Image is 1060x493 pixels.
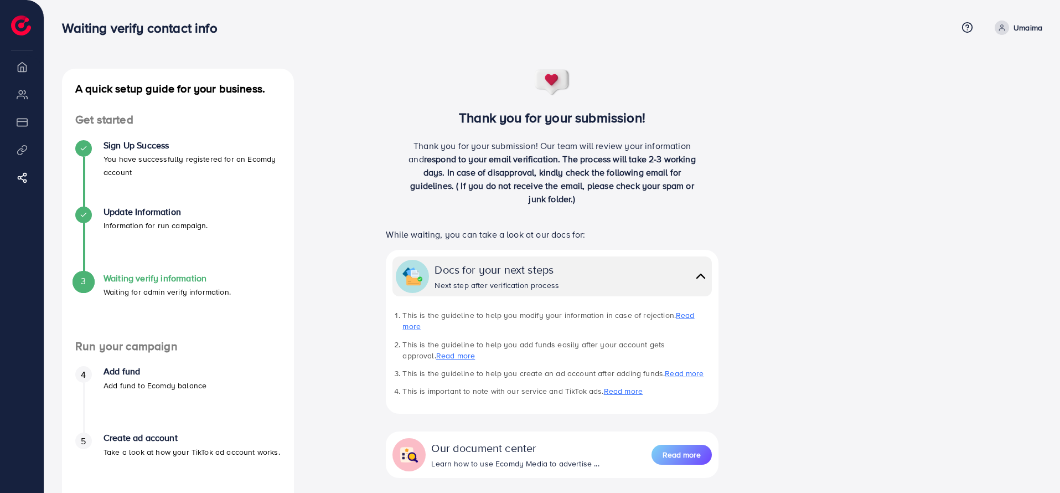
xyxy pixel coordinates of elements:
[405,139,700,206] p: Thank you for your submission! Our team will review your information and
[104,273,231,284] h4: Waiting verify information
[104,433,280,443] h4: Create ad account
[435,261,559,278] div: Docs for your next steps
[990,20,1042,35] a: Umaima
[693,268,709,284] img: collapse
[1014,21,1042,34] p: Umaima
[402,310,711,332] li: This is the guideline to help you modify your information in case of rejection.
[402,339,711,362] li: This is the guideline to help you add funds easily after your account gets approval.
[62,366,294,433] li: Add fund
[81,275,86,287] span: 3
[104,152,281,179] p: You have successfully registered for an Ecomdy account
[402,310,694,332] a: Read more
[11,16,31,35] img: logo
[81,435,86,448] span: 5
[402,386,711,397] li: This is important to note with our service and TikTok ads.
[386,228,718,241] p: While waiting, you can take a look at our docs for:
[104,219,208,232] p: Information for run campaign.
[81,368,86,381] span: 4
[604,386,643,397] a: Read more
[104,379,206,392] p: Add fund to Ecomdy balance
[534,69,571,96] img: success
[436,350,475,361] a: Read more
[1013,443,1052,485] iframe: Chat
[402,368,711,379] li: This is the guideline to help you create an ad account after adding funds.
[399,445,419,465] img: collapse
[62,340,294,353] h4: Run your campaign
[402,266,422,286] img: collapse
[62,82,294,95] h4: A quick setup guide for your business.
[410,153,696,205] span: respond to your email verification. The process will take 2-3 working days. In case of disapprova...
[431,440,599,456] div: Our document center
[104,445,280,459] p: Take a look at how your TikTok ad account works.
[431,458,599,469] div: Learn how to use Ecomdy Media to advertise ...
[651,444,712,466] a: Read more
[62,113,294,127] h4: Get started
[665,368,704,379] a: Read more
[104,366,206,377] h4: Add fund
[663,449,701,460] span: Read more
[104,285,231,299] p: Waiting for admin verify information.
[104,207,208,217] h4: Update Information
[368,110,737,126] h3: Thank you for your submission!
[62,140,294,207] li: Sign Up Success
[651,445,712,465] button: Read more
[62,273,294,340] li: Waiting verify information
[62,20,226,36] h3: Waiting verify contact info
[435,280,559,291] div: Next step after verification process
[104,140,281,151] h4: Sign Up Success
[62,207,294,273] li: Update Information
